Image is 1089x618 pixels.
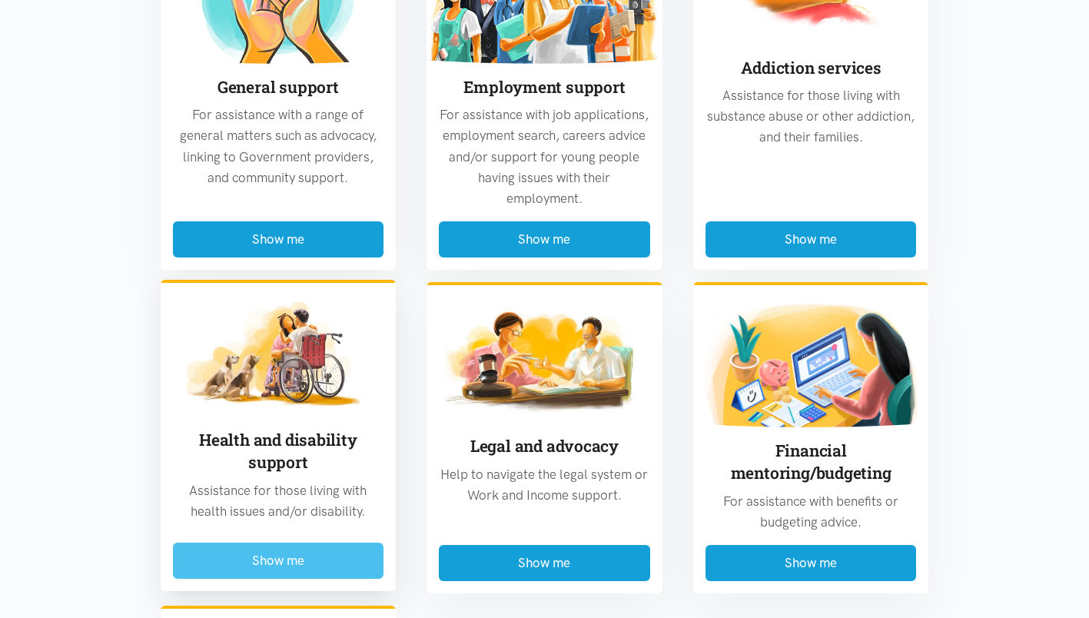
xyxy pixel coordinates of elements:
[173,76,384,98] h3: General support
[439,435,650,457] h3: Legal and advocacy
[173,429,384,474] h3: Health and disability support
[706,85,917,148] p: Assistance for those living with substance abuse or other addiction, and their families.
[706,221,917,257] button: Show me
[706,491,917,533] p: For assistance with benefits or budgeting advice.
[439,545,650,581] button: Show me
[173,221,384,257] button: Show me
[439,464,650,506] p: Help to navigate the legal system or Work and Income support.
[439,105,650,209] p: For assistance with job applications, employment search, careers advice and/or support for young ...
[706,545,917,581] button: Show me
[439,76,650,98] h3: Employment support
[173,105,384,188] p: For assistance with a range of general matters such as advocacy, linking to Government providers,...
[706,440,917,485] h3: Financial mentoring/budgeting
[173,480,384,522] p: Assistance for those living with health issues and/or disability.
[439,221,650,257] button: Show me
[173,543,384,579] button: Show me
[706,57,917,79] h3: Addiction services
